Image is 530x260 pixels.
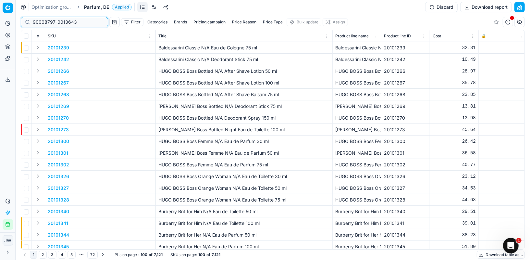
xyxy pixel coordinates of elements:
[425,2,458,12] button: Discard
[433,45,476,51] div: 32.31
[115,252,163,257] div: :
[84,4,132,10] span: Parfum, DEApplied
[34,32,42,40] button: Expand all
[433,33,441,39] span: Cost
[34,219,42,227] button: Expand
[206,252,210,257] strong: of
[158,208,330,215] p: Burberry Brit for Him N/A Eau de Toilette 50 ml
[433,68,476,74] div: 28.97
[158,33,166,39] span: Title
[433,220,476,227] div: 39.01
[323,18,348,26] button: Assign
[158,115,330,121] p: HUGO BOSS Boss Bottled N/A Deodorant Spray 150 ml
[48,243,69,250] p: 20101345
[384,173,427,180] div: 20101326
[31,4,73,10] a: Optimization groups
[384,220,427,227] div: 20101341
[34,161,42,168] button: Expand
[433,162,476,168] div: 40.77
[158,185,330,191] p: HUGO BOSS Boss Orange Woman N/A Eau de Toilette 50 ml
[149,252,153,257] strong: of
[384,80,427,86] div: 20101267
[48,126,69,133] button: 20101273
[384,103,427,110] div: 20101269
[34,242,42,250] button: Expand
[48,91,69,98] button: 20101268
[384,56,427,63] div: 20101242
[503,238,519,253] iframe: Intercom live chat
[384,162,427,168] div: 20101302
[115,252,137,257] span: PLs on page
[335,91,378,98] div: HUGO BOSS Boss Bottled N/A After Shave Balsam 75 ml
[34,196,42,203] button: Expand
[335,68,378,74] div: HUGO BOSS Boss Bottled N/A After Shave Lotion 50 ml
[335,103,378,110] div: [PERSON_NAME] Boss Bottled N/A Deodorant Stick 75 ml
[30,251,37,259] button: 1
[3,235,13,246] button: JW
[384,232,427,238] div: 20101344
[335,80,378,86] div: HUGO BOSS Boss Bottled N/A After Shave Lotion 100 ml
[460,2,512,12] button: Download report
[433,173,476,180] div: 23.12
[48,68,69,74] p: 20101266
[34,207,42,215] button: Expand
[34,125,42,133] button: Expand
[433,115,476,121] div: 13.98
[158,173,330,180] p: HUGO BOSS Boss Orange Woman N/A Eau de Toilette 30 ml
[229,18,259,26] button: Price Reason
[158,232,330,238] p: Burberry Brit for Her N/A Eau de Parfum 50 ml
[34,90,42,98] button: Expand
[99,251,107,259] button: Go to next page
[433,138,476,145] div: 26.42
[335,115,378,121] div: HUGO BOSS Boss Bottled N/A Deodorant Spray 150 ml
[158,138,330,145] p: HUGO BOSS Boss Femme N/A Eau de Parfum 30 ml
[433,232,476,238] div: 38.23
[158,243,330,250] p: Burberry Brit for Her N/A Eau de Parfum 100 ml
[48,138,69,145] button: 20101300
[335,173,378,180] div: HUGO BOSS Boss Orange Woman N/A Eau de Toilette 30 ml
[48,150,68,156] button: 20101301
[335,220,378,227] div: Burberry Brit for Him N/A Eau de Toilette 100 ml
[158,68,330,74] p: HUGO BOSS Boss Bottled N/A After Shave Lotion 50 ml
[384,185,427,191] div: 20101327
[48,197,69,203] button: 20101328
[34,231,42,239] button: Expand
[433,126,476,133] div: 45.64
[158,56,330,63] p: Baldessarini Classic N/A Deodorant Stick 75 ml
[384,68,427,74] div: 20101266
[34,172,42,180] button: Expand
[335,162,378,168] div: HUGO BOSS Boss Femme N/A Eau de Parfum 75 ml
[39,251,47,259] button: 2
[481,33,486,39] span: 🔒
[198,252,205,257] strong: 100
[335,232,378,238] div: Burberry Brit for Her N/A Eau de Parfum 50 ml
[34,79,42,86] button: Expand
[335,185,378,191] div: HUGO BOSS Boss Orange Woman N/A Eau de Toilette 50 ml
[158,220,330,227] p: Burberry Brit for Him N/A Eau de Toilette 100 ml
[335,126,378,133] div: [PERSON_NAME] Boss Bottled Night Eau de Toilette 100 ml
[48,208,69,215] button: 20101340
[48,115,69,121] button: 20101270
[384,197,427,203] div: 20101328
[384,33,411,39] span: Product line ID
[34,44,42,51] button: Expand
[121,18,143,26] button: Filter
[48,80,69,86] p: 20101267
[154,252,163,257] strong: 7,121
[58,251,66,259] button: 4
[516,238,522,243] span: 1
[48,103,69,110] button: 20101269
[48,232,69,238] button: 20101344
[335,138,378,145] div: HUGO BOSS Boss Femme N/A Eau de Parfum 30 ml
[335,45,378,51] div: Baldessarini Classic N/A Eau de Cologne 75 ml
[335,243,378,250] div: Burberry Brit for Her N/A Eau de Parfum 100 ml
